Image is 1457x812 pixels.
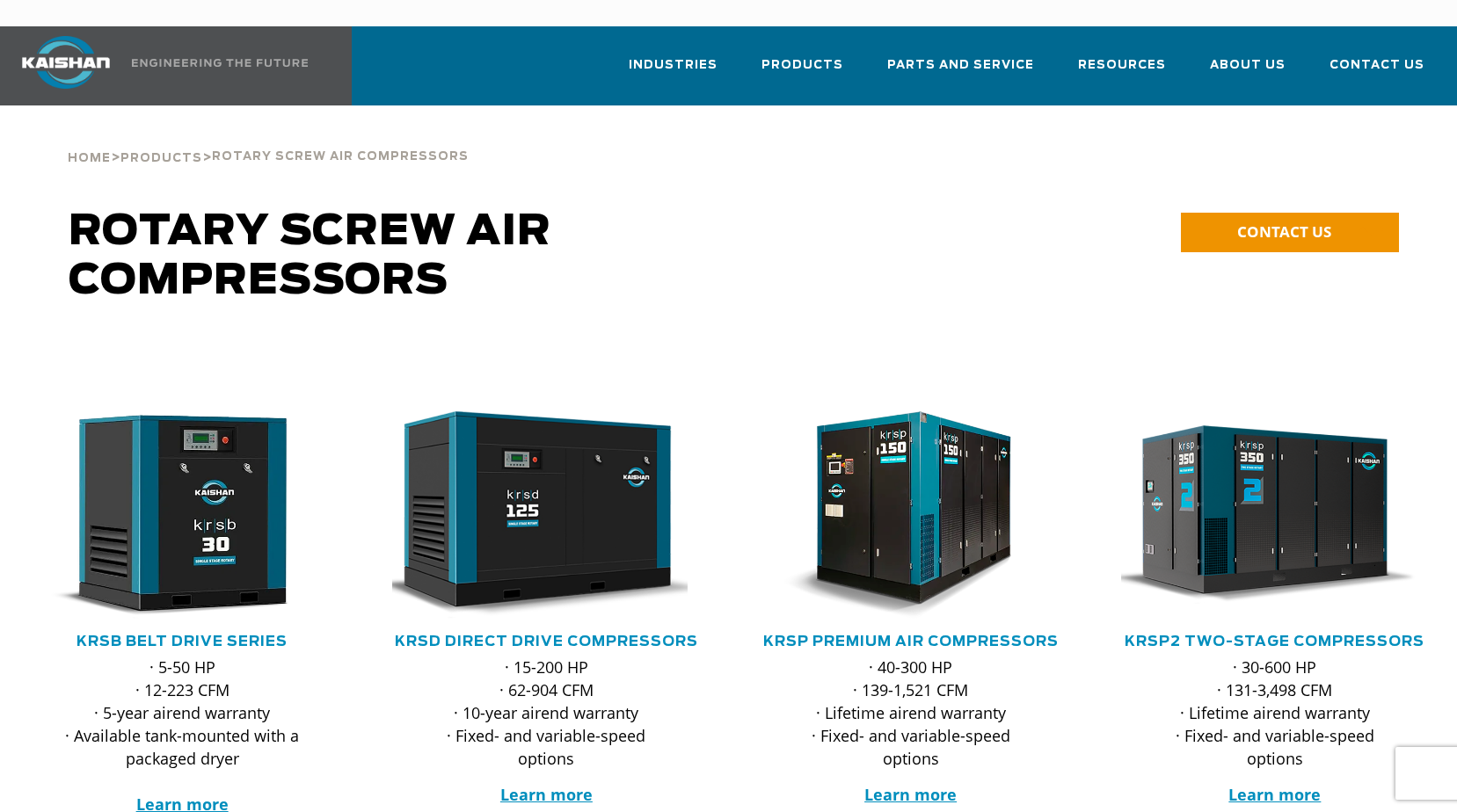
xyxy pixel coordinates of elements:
[761,55,843,76] span: Products
[69,211,551,302] span: Rotary Screw Air Compressors
[132,59,308,67] img: Engineering the future
[1078,42,1166,102] a: Resources
[1228,784,1321,805] a: Learn more
[1121,411,1429,619] div: krsp350
[1108,411,1417,619] img: krsp350
[629,55,718,76] span: Industries
[500,784,593,805] a: Learn more
[1181,213,1399,252] a: CONTACT US
[15,411,324,619] img: krsb30
[1125,634,1424,649] a: KRSP2 Two-Stage Compressors
[1078,55,1166,76] span: Resources
[68,149,111,165] a: Home
[763,634,1059,649] a: KRSP Premium Air Compressors
[68,105,469,172] div: > >
[1210,42,1286,102] a: About Us
[864,784,957,805] a: Learn more
[757,411,1065,619] div: krsp150
[395,634,698,649] a: KRSD Direct Drive Compressors
[1210,55,1286,76] span: About Us
[28,411,336,619] div: krsb30
[1237,221,1331,242] span: CONTACT US
[744,411,1053,619] img: krsp150
[1330,55,1424,76] span: Contact Us
[761,42,843,102] a: Products
[792,656,1030,770] p: · 40-300 HP · 139-1,521 CFM · Lifetime airend warranty · Fixed- and variable-speed options
[629,42,718,102] a: Industries
[379,411,688,619] img: krsd125
[1330,42,1424,102] a: Contact Us
[887,55,1034,76] span: Parts and Service
[68,153,111,164] span: Home
[392,411,700,619] div: krsd125
[212,151,469,163] span: Rotary Screw Air Compressors
[76,634,288,649] a: KRSB Belt Drive Series
[120,153,202,164] span: Products
[427,656,665,770] p: · 15-200 HP · 62-904 CFM · 10-year airend warranty · Fixed- and variable-speed options
[120,149,202,165] a: Products
[1156,656,1394,770] p: · 30-600 HP · 131-3,498 CFM · Lifetime airend warranty · Fixed- and variable-speed options
[887,42,1034,102] a: Parts and Service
